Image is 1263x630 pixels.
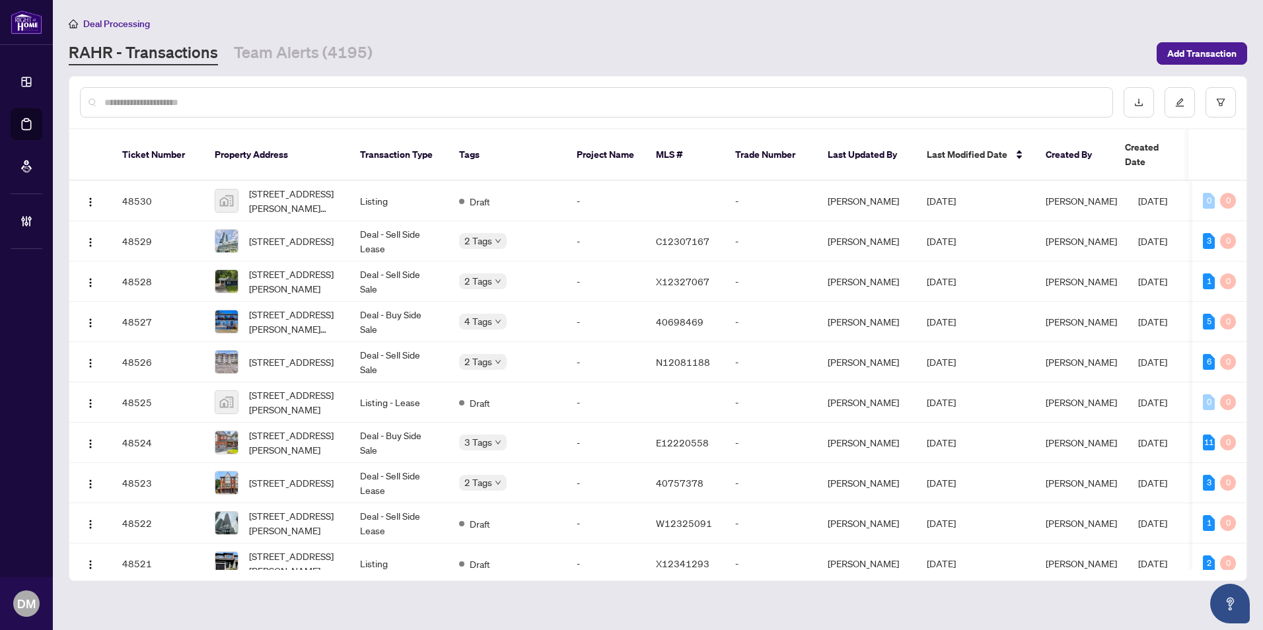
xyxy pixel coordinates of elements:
[349,543,449,584] td: Listing
[215,190,238,212] img: thumbnail-img
[112,262,204,302] td: 48528
[1220,475,1236,491] div: 0
[204,129,349,181] th: Property Address
[349,423,449,463] td: Deal - Buy Side Sale
[927,517,956,529] span: [DATE]
[1035,129,1114,181] th: Created By
[495,439,501,446] span: down
[817,382,916,423] td: [PERSON_NAME]
[495,479,501,486] span: down
[215,552,238,575] img: thumbnail-img
[85,277,96,288] img: Logo
[1138,275,1167,287] span: [DATE]
[1157,42,1247,65] button: Add Transaction
[927,356,956,368] span: [DATE]
[725,503,817,543] td: -
[215,270,238,293] img: thumbnail-img
[1203,193,1215,209] div: 0
[80,271,101,292] button: Logo
[927,477,956,489] span: [DATE]
[927,195,956,207] span: [DATE]
[566,129,645,181] th: Project Name
[725,181,817,221] td: -
[927,437,956,448] span: [DATE]
[566,463,645,503] td: -
[725,423,817,463] td: -
[1046,437,1117,448] span: [PERSON_NAME]
[349,463,449,503] td: Deal - Sell Side Lease
[1203,435,1215,450] div: 11
[1138,235,1167,247] span: [DATE]
[927,396,956,408] span: [DATE]
[927,557,956,569] span: [DATE]
[1220,273,1236,289] div: 0
[725,129,817,181] th: Trade Number
[495,318,501,325] span: down
[249,549,339,578] span: [STREET_ADDRESS][PERSON_NAME]
[349,262,449,302] td: Deal - Sell Side Sale
[566,382,645,423] td: -
[85,237,96,248] img: Logo
[464,435,492,450] span: 3 Tags
[1203,515,1215,531] div: 1
[470,396,490,410] span: Draft
[112,463,204,503] td: 48523
[1203,475,1215,491] div: 3
[470,194,490,209] span: Draft
[17,594,36,613] span: DM
[1220,435,1236,450] div: 0
[249,234,334,248] span: [STREET_ADDRESS]
[1203,394,1215,410] div: 0
[1138,517,1167,529] span: [DATE]
[80,512,101,534] button: Logo
[725,463,817,503] td: -
[80,230,101,252] button: Logo
[1206,87,1236,118] button: filter
[1134,98,1143,107] span: download
[927,275,956,287] span: [DATE]
[495,238,501,244] span: down
[1138,437,1167,448] span: [DATE]
[566,262,645,302] td: -
[349,342,449,382] td: Deal - Sell Side Sale
[725,342,817,382] td: -
[1167,43,1237,64] span: Add Transaction
[464,273,492,289] span: 2 Tags
[1046,517,1117,529] span: [PERSON_NAME]
[656,517,712,529] span: W12325091
[1046,356,1117,368] span: [PERSON_NAME]
[249,428,339,457] span: [STREET_ADDRESS][PERSON_NAME]
[1046,477,1117,489] span: [PERSON_NAME]
[495,278,501,285] span: down
[566,543,645,584] td: -
[1175,98,1184,107] span: edit
[215,391,238,413] img: thumbnail-img
[215,310,238,333] img: thumbnail-img
[249,508,339,538] span: [STREET_ADDRESS][PERSON_NAME]
[1203,273,1215,289] div: 1
[464,233,492,248] span: 2 Tags
[249,475,334,490] span: [STREET_ADDRESS]
[80,190,101,211] button: Logo
[656,235,709,247] span: C12307167
[817,302,916,342] td: [PERSON_NAME]
[249,186,339,215] span: [STREET_ADDRESS][PERSON_NAME][PERSON_NAME]
[725,262,817,302] td: -
[725,543,817,584] td: -
[80,472,101,493] button: Logo
[1216,98,1225,107] span: filter
[1138,557,1167,569] span: [DATE]
[817,181,916,221] td: [PERSON_NAME]
[1046,396,1117,408] span: [PERSON_NAME]
[112,423,204,463] td: 48524
[112,382,204,423] td: 48525
[817,423,916,463] td: [PERSON_NAME]
[464,354,492,369] span: 2 Tags
[112,221,204,262] td: 48529
[11,10,42,34] img: logo
[645,129,725,181] th: MLS #
[656,316,704,328] span: 40698469
[1220,233,1236,249] div: 0
[249,355,334,369] span: [STREET_ADDRESS]
[83,18,150,30] span: Deal Processing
